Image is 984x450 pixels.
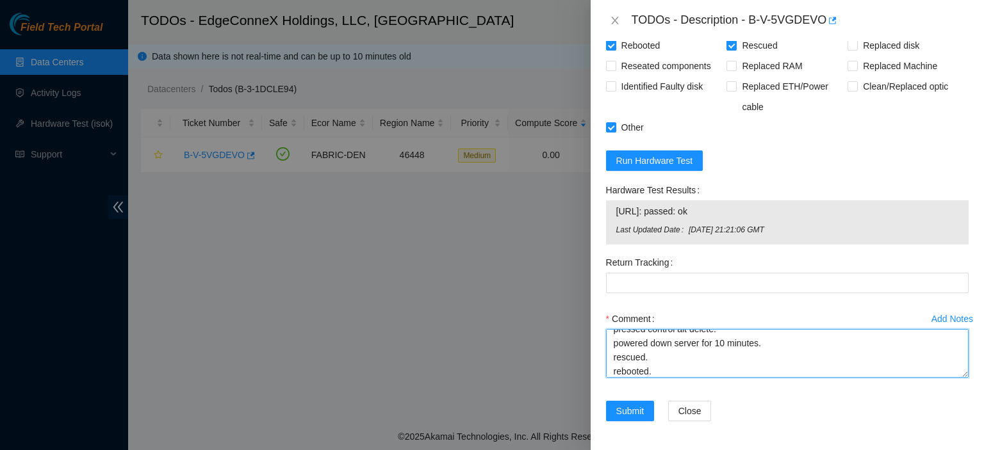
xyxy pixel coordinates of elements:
span: Replaced ETH/Power cable [737,76,848,117]
button: Run Hardware Test [606,150,703,171]
span: Clean/Replaced optic [858,76,953,97]
span: Identified Faulty disk [616,76,709,97]
label: Comment [606,309,660,329]
span: close [610,15,620,26]
label: Hardware Test Results [606,180,705,200]
span: Submit [616,404,644,418]
span: Other [616,117,649,138]
textarea: Comment [606,329,969,378]
button: Submit [606,401,655,421]
span: Replaced RAM [737,56,807,76]
div: Add Notes [931,314,973,323]
span: Rebooted [616,35,666,56]
div: TODOs - Description - B-V-5VGDEVO [632,10,969,31]
button: Close [668,401,712,421]
span: Reseated components [616,56,716,76]
span: Last Updated Date [616,224,689,236]
span: [DATE] 21:21:06 GMT [689,224,958,236]
button: Add Notes [931,309,974,329]
span: Replaced disk [858,35,924,56]
span: Run Hardware Test [616,154,693,168]
span: Rescued [737,35,782,56]
label: Return Tracking [606,252,678,273]
button: Close [606,15,624,27]
input: Return Tracking [606,273,969,293]
span: [URL]: passed: ok [616,204,958,218]
span: Close [678,404,701,418]
span: Replaced Machine [858,56,942,76]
